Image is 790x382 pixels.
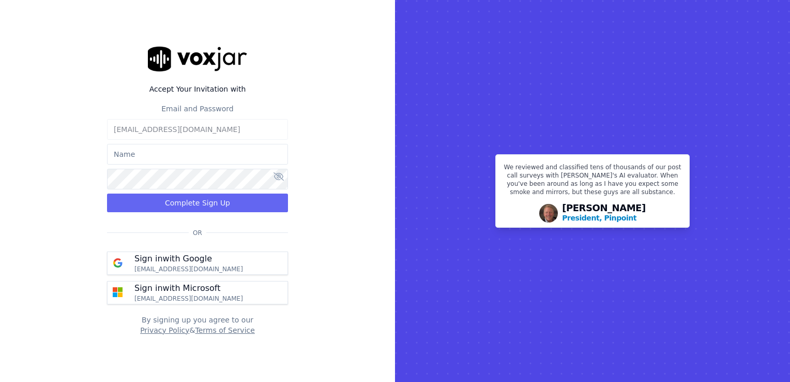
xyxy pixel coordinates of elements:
img: logo [148,47,247,71]
button: Privacy Policy [140,325,189,335]
div: [PERSON_NAME] [562,203,646,223]
button: Terms of Service [195,325,254,335]
p: Sign in with Microsoft [134,282,220,295]
button: Sign inwith Google [EMAIL_ADDRESS][DOMAIN_NAME] [107,252,288,275]
button: Sign inwith Microsoft [EMAIL_ADDRESS][DOMAIN_NAME] [107,281,288,304]
input: Email [107,119,288,140]
span: Or [189,229,206,237]
button: Complete Sign Up [107,194,288,212]
p: [EMAIL_ADDRESS][DOMAIN_NAME] [134,265,243,273]
p: We reviewed and classified tens of thousands of our post call surveys with [PERSON_NAME]'s AI eva... [502,163,683,200]
img: Avatar [539,204,558,223]
label: Accept Your Invitation with [107,84,288,94]
img: google Sign in button [108,253,128,273]
p: Sign in with Google [134,253,212,265]
p: [EMAIL_ADDRESS][DOMAIN_NAME] [134,295,243,303]
label: Email and Password [161,105,233,113]
img: microsoft Sign in button [108,282,128,303]
input: Name [107,144,288,165]
p: President, Pinpoint [562,213,636,223]
div: By signing up you agree to our & [107,315,288,335]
